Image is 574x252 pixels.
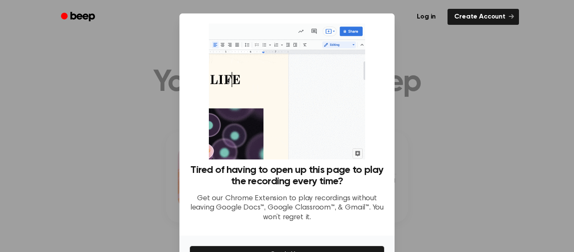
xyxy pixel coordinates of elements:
a: Log in [410,9,442,25]
h3: Tired of having to open up this page to play the recording every time? [190,164,384,187]
p: Get our Chrome Extension to play recordings without leaving Google Docs™, Google Classroom™, & Gm... [190,194,384,223]
a: Beep [55,9,103,25]
a: Create Account [448,9,519,25]
img: Beep extension in action [209,24,365,159]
